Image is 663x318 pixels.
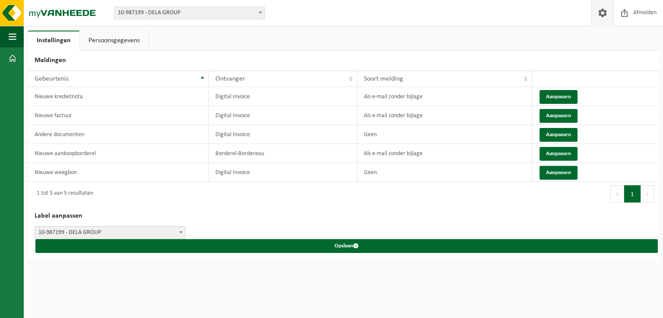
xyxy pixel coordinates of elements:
button: Next [641,185,654,203]
td: Geen [357,163,532,182]
h2: Label aanpassen [28,206,659,226]
button: 1 [624,185,641,203]
td: Digital Invoice [209,125,357,144]
td: Nieuwe kredietnota [28,87,209,106]
td: Digital Invoice [209,87,357,106]
a: Instellingen [28,31,79,50]
span: Ontvanger [215,75,245,82]
h2: Meldingen [28,50,659,71]
span: Gebeurtenis [35,75,69,82]
td: Nieuwe weegbon [28,163,209,182]
td: Geen [357,125,532,144]
td: Nieuwe factuur [28,106,209,125]
span: 10-987199 - DELA GROUP [114,7,265,19]
td: Als e-mail zonder bijlage [357,106,532,125]
button: Previous [610,185,624,203]
button: Aanpassen [540,147,578,161]
td: Als e-mail zonder bijlage [357,87,532,106]
button: Aanpassen [540,166,578,180]
td: Borderel-Bordereau [209,144,357,163]
td: Digital Invoice [209,106,357,125]
button: Aanpassen [540,128,578,142]
span: 10-987199 - DELA GROUP [35,227,185,239]
span: 10-987199 - DELA GROUP [35,226,186,239]
a: Persoonsgegevens [80,31,148,50]
button: Opslaan [35,239,658,253]
span: 10-987199 - DELA GROUP [114,6,265,19]
button: Aanpassen [540,90,578,104]
td: Nieuwe aankoopborderel [28,144,209,163]
td: Digital Invoice [209,163,357,182]
button: Aanpassen [540,109,578,123]
span: Soort melding [364,75,403,82]
td: Als e-mail zonder bijlage [357,144,532,163]
div: 1 tot 5 van 5 resultaten [32,186,93,202]
td: Andere documenten [28,125,209,144]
